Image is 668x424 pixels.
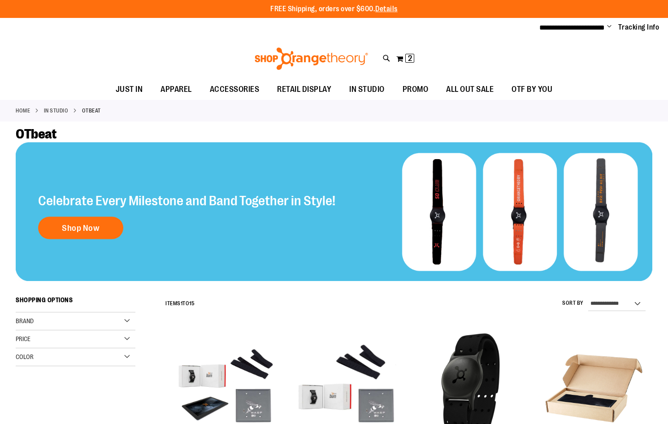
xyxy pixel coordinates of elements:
[38,216,123,239] a: Shop Now
[44,107,69,115] a: IN STUDIO
[62,223,100,233] span: Shop Now
[189,300,195,307] span: 15
[408,54,412,63] span: 2
[16,335,30,342] span: Price
[16,292,135,312] strong: Shopping Options
[160,79,192,100] span: APPAREL
[38,193,335,208] h2: Celebrate Every Milestone and Band Together in Style!
[16,107,30,115] a: Home
[277,79,331,100] span: RETAIL DISPLAY
[446,79,494,100] span: ALL OUT SALE
[253,48,369,70] img: Shop Orangetheory
[116,79,143,100] span: JUST IN
[210,79,260,100] span: ACCESSORIES
[562,299,584,307] label: Sort By
[16,317,34,324] span: Brand
[165,297,195,311] h2: Items to
[607,23,612,32] button: Account menu
[375,5,398,13] a: Details
[16,353,34,360] span: Color
[16,126,56,142] span: OTbeat
[270,4,398,14] p: FREE Shipping, orders over $600.
[349,79,385,100] span: IN STUDIO
[618,22,659,32] a: Tracking Info
[82,107,101,115] strong: OTbeat
[512,79,552,100] span: OTF BY YOU
[403,79,429,100] span: PROMO
[181,300,183,307] span: 1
